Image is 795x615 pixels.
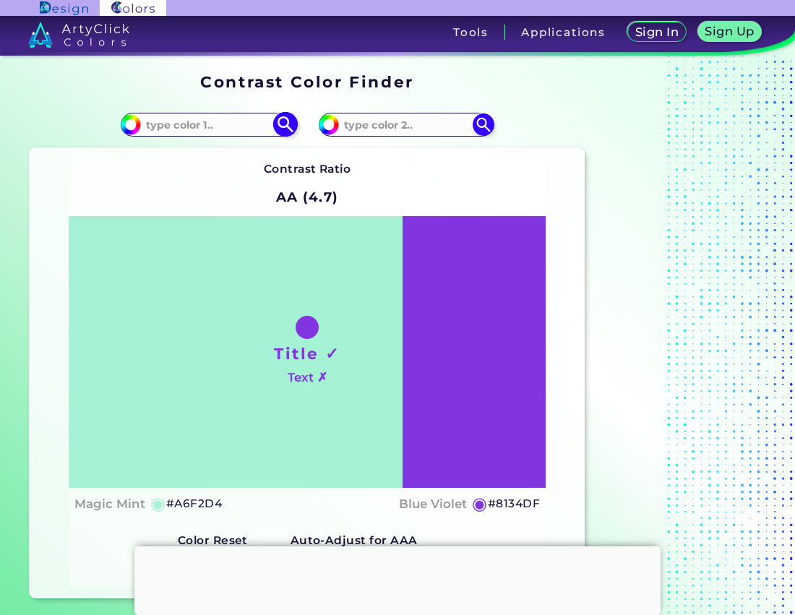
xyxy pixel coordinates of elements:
[453,27,489,38] h3: Tools
[488,494,540,513] h5: #8134DF
[630,23,683,41] a: Sign In
[472,495,488,512] h5: ◉
[473,113,494,135] img: icon search
[272,112,298,137] img: icon search
[166,494,222,513] h5: #A6F2D4
[200,71,413,93] h1: Contrast Color Finder
[264,162,351,176] strong: Contrast Ratio
[178,533,248,547] strong: Color Reset
[141,115,275,134] input: type color 1..
[150,495,166,512] h5: ◉
[288,367,327,388] h4: Text ✗
[339,115,473,134] input: type color 2..
[708,26,752,37] h5: Sign Up
[274,343,340,364] h1: Title ✓
[291,533,418,547] strong: Auto-Adjust for AAA
[521,27,606,38] h3: Applications
[637,27,676,38] h5: Sign In
[40,1,88,15] img: ArtyClick Design logo
[134,546,661,611] iframe: Advertisement
[270,181,345,213] h2: AA (4.7)
[399,494,467,515] h4: Blue Violet
[74,494,145,515] h4: Magic Mint
[28,22,130,48] img: logo_artyclick_colors_white.svg
[701,23,758,41] a: Sign Up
